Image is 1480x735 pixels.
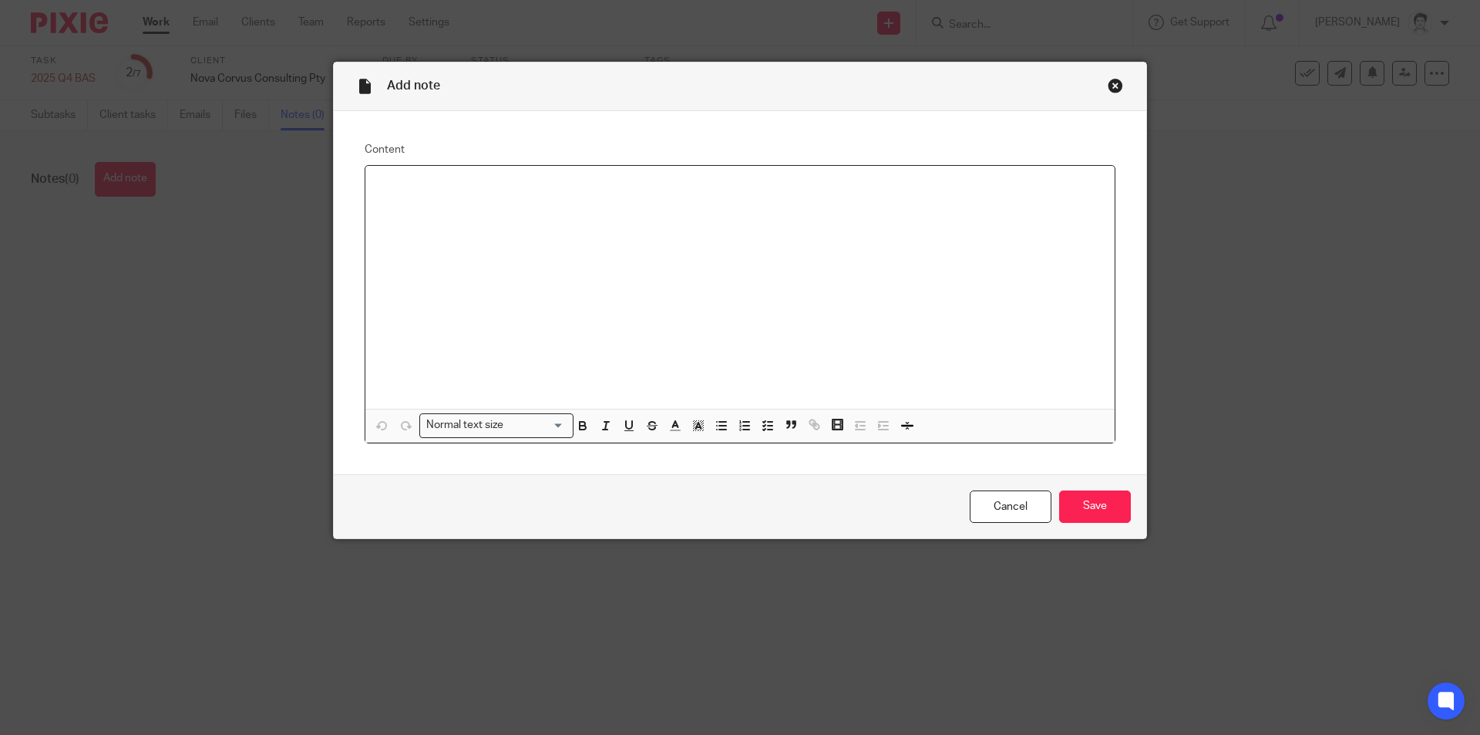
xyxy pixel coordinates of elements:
[423,417,507,433] span: Normal text size
[1059,491,1131,524] input: Save
[365,142,1115,157] label: Content
[1108,78,1123,93] div: Close this dialog window
[970,491,1051,524] a: Cancel
[509,417,564,433] input: Search for option
[419,413,573,437] div: Search for option
[387,79,440,92] span: Add note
